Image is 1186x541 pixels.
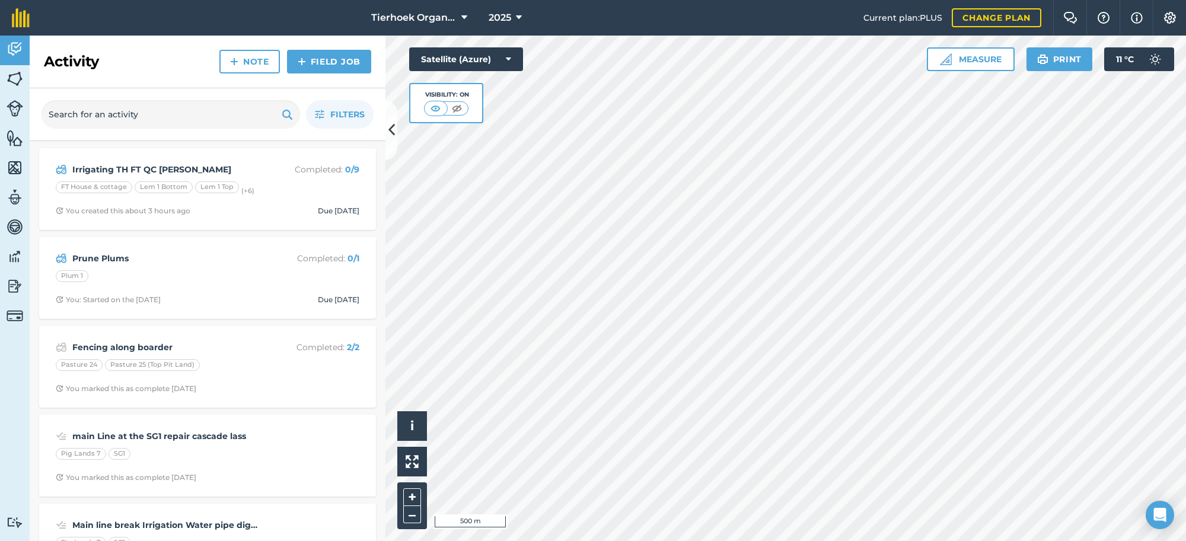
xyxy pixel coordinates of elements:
[46,333,369,401] a: Fencing along boarderCompleted: 2/2Pasture 24Pasture 25 (Top Pit Land)Clock with arrow pointing c...
[298,55,306,69] img: svg+xml;base64,PHN2ZyB4bWxucz0iaHR0cDovL3d3dy53My5vcmcvMjAwMC9zdmciIHdpZHRoPSIxNCIgaGVpZ2h0PSIyNC...
[1104,47,1174,71] button: 11 °C
[265,341,359,354] p: Completed :
[46,422,369,489] a: main Line at the SG1 repair cascade lassPig Lands 7SG1Clock with arrow pointing clockwiseYou mark...
[489,11,511,25] span: 2025
[1037,52,1048,66] img: svg+xml;base64,PHN2ZyB4bWxucz0iaHR0cDovL3d3dy53My5vcmcvMjAwMC9zdmciIHdpZHRoPSIxOSIgaGVpZ2h0PSIyNC...
[56,295,161,305] div: You: Started on the [DATE]
[952,8,1041,27] a: Change plan
[428,103,443,114] img: svg+xml;base64,PHN2ZyB4bWxucz0iaHR0cDovL3d3dy53My5vcmcvMjAwMC9zdmciIHdpZHRoPSI1MCIgaGVpZ2h0PSI0MC...
[12,8,30,27] img: fieldmargin Logo
[371,11,457,25] span: Tierhoek Organic Farm
[927,47,1015,71] button: Measure
[56,206,190,216] div: You created this about 3 hours ago
[330,108,365,121] span: Filters
[56,181,132,193] div: FT House & cottage
[1131,11,1143,25] img: svg+xml;base64,PHN2ZyB4bWxucz0iaHR0cDovL3d3dy53My5vcmcvMjAwMC9zdmciIHdpZHRoPSIxNyIgaGVpZ2h0PSIxNy...
[449,103,464,114] img: svg+xml;base64,PHN2ZyB4bWxucz0iaHR0cDovL3d3dy53My5vcmcvMjAwMC9zdmciIHdpZHRoPSI1MCIgaGVpZ2h0PSI0MC...
[44,52,99,71] h2: Activity
[230,55,238,69] img: svg+xml;base64,PHN2ZyB4bWxucz0iaHR0cDovL3d3dy53My5vcmcvMjAwMC9zdmciIHdpZHRoPSIxNCIgaGVpZ2h0PSIyNC...
[403,488,421,506] button: +
[109,448,130,460] div: SG1
[7,188,23,206] img: svg+xml;base64,PD94bWwgdmVyc2lvbj0iMS4wIiBlbmNvZGluZz0idXRmLTgiPz4KPCEtLSBHZW5lcmF0b3I6IEFkb2JlIE...
[318,206,359,216] div: Due [DATE]
[56,385,63,392] img: Clock with arrow pointing clockwise
[265,163,359,176] p: Completed :
[265,252,359,265] p: Completed :
[306,100,374,129] button: Filters
[56,429,67,443] img: svg+xml;base64,PD94bWwgdmVyc2lvbj0iMS4wIiBlbmNvZGluZz0idXRmLTgiPz4KPCEtLSBHZW5lcmF0b3I6IEFkb2JlIE...
[42,100,300,129] input: Search for an activity
[241,187,254,195] small: (+ 6 )
[135,181,193,193] div: Lem 1 Bottom
[195,181,239,193] div: Lem 1 Top
[7,100,23,117] img: svg+xml;base64,PD94bWwgdmVyc2lvbj0iMS4wIiBlbmNvZGluZz0idXRmLTgiPz4KPCEtLSBHZW5lcmF0b3I6IEFkb2JlIE...
[7,159,23,177] img: svg+xml;base64,PHN2ZyB4bWxucz0iaHR0cDovL3d3dy53My5vcmcvMjAwMC9zdmciIHdpZHRoPSI1NiIgaGVpZ2h0PSI2MC...
[7,129,23,147] img: svg+xml;base64,PHN2ZyB4bWxucz0iaHR0cDovL3d3dy53My5vcmcvMjAwMC9zdmciIHdpZHRoPSI1NiIgaGVpZ2h0PSI2MC...
[56,473,196,482] div: You marked this as complete [DATE]
[347,253,359,264] strong: 0 / 1
[7,248,23,265] img: svg+xml;base64,PD94bWwgdmVyc2lvbj0iMS4wIiBlbmNvZGluZz0idXRmLTgiPz4KPCEtLSBHZW5lcmF0b3I6IEFkb2JlIE...
[1116,47,1134,71] span: 11 ° C
[403,506,421,523] button: –
[56,162,67,177] img: svg+xml;base64,PD94bWwgdmVyc2lvbj0iMS4wIiBlbmNvZGluZz0idXRmLTgiPz4KPCEtLSBHZW5lcmF0b3I6IEFkb2JlIE...
[56,359,103,371] div: Pasture 24
[406,455,419,468] img: Four arrows, one pointing top left, one top right, one bottom right and the last bottom left
[72,252,260,265] strong: Prune Plums
[105,359,200,371] div: Pasture 25 (Top Pit Land)
[7,277,23,295] img: svg+xml;base64,PD94bWwgdmVyc2lvbj0iMS4wIiBlbmNvZGluZz0idXRmLTgiPz4KPCEtLSBHZW5lcmF0b3I6IEFkb2JlIE...
[56,518,67,532] img: svg+xml;base64,PD94bWwgdmVyc2lvbj0iMS4wIiBlbmNvZGluZz0idXRmLTgiPz4KPCEtLSBHZW5lcmF0b3I6IEFkb2JlIE...
[1026,47,1093,71] button: Print
[318,295,359,305] div: Due [DATE]
[72,430,260,443] strong: main Line at the SG1 repair cascade lass
[1096,12,1111,24] img: A question mark icon
[72,518,260,532] strong: Main line break Irrigation Water pipe digger open up
[7,70,23,88] img: svg+xml;base64,PHN2ZyB4bWxucz0iaHR0cDovL3d3dy53My5vcmcvMjAwMC9zdmciIHdpZHRoPSI1NiIgaGVpZ2h0PSI2MC...
[56,473,63,481] img: Clock with arrow pointing clockwise
[282,107,293,121] img: svg+xml;base64,PHN2ZyB4bWxucz0iaHR0cDovL3d3dy53My5vcmcvMjAwMC9zdmciIHdpZHRoPSIxOSIgaGVpZ2h0PSIyNC...
[1143,47,1167,71] img: svg+xml;base64,PD94bWwgdmVyc2lvbj0iMS4wIiBlbmNvZGluZz0idXRmLTgiPz4KPCEtLSBHZW5lcmF0b3I6IEFkb2JlIE...
[1146,501,1174,529] div: Open Intercom Messenger
[46,155,369,223] a: Irrigating TH FT QC [PERSON_NAME]Completed: 0/9FT House & cottageLem 1 BottomLem 1 Top(+6)Clock w...
[397,411,427,441] button: i
[7,40,23,58] img: svg+xml;base64,PD94bWwgdmVyc2lvbj0iMS4wIiBlbmNvZGluZz0idXRmLTgiPz4KPCEtLSBHZW5lcmF0b3I6IEFkb2JlIE...
[56,207,63,215] img: Clock with arrow pointing clockwise
[863,11,942,24] span: Current plan : PLUS
[56,340,67,354] img: svg+xml;base64,PD94bWwgdmVyc2lvbj0iMS4wIiBlbmNvZGluZz0idXRmLTgiPz4KPCEtLSBHZW5lcmF0b3I6IEFkb2JlIE...
[46,244,369,312] a: Prune PlumsCompleted: 0/1Plum 1Clock with arrow pointing clockwiseYou: Started on the [DATE]Due [...
[56,251,67,265] img: svg+xml;base64,PD94bWwgdmVyc2lvbj0iMS4wIiBlbmNvZGluZz0idXRmLTgiPz4KPCEtLSBHZW5lcmF0b3I6IEFkb2JlIE...
[409,47,523,71] button: Satellite (Azure)
[1163,12,1177,24] img: A cog icon
[347,342,359,353] strong: 2 / 2
[219,50,280,73] a: Note
[7,308,23,324] img: svg+xml;base64,PD94bWwgdmVyc2lvbj0iMS4wIiBlbmNvZGluZz0idXRmLTgiPz4KPCEtLSBHZW5lcmF0b3I6IEFkb2JlIE...
[940,53,952,65] img: Ruler icon
[72,341,260,354] strong: Fencing along boarder
[410,418,414,433] span: i
[7,517,23,528] img: svg+xml;base64,PD94bWwgdmVyc2lvbj0iMS4wIiBlbmNvZGluZz0idXRmLTgiPz4KPCEtLSBHZW5lcmF0b3I6IEFkb2JlIE...
[56,296,63,303] img: Clock with arrow pointing clockwise
[287,50,371,73] a: Field Job
[345,164,359,175] strong: 0 / 9
[424,90,469,100] div: Visibility: On
[56,384,196,393] div: You marked this as complete [DATE]
[56,448,106,460] div: Pig Lands 7
[7,218,23,236] img: svg+xml;base64,PD94bWwgdmVyc2lvbj0iMS4wIiBlbmNvZGluZz0idXRmLTgiPz4KPCEtLSBHZW5lcmF0b3I6IEFkb2JlIE...
[1063,12,1077,24] img: Two speech bubbles overlapping with the left bubble in the forefront
[72,163,260,176] strong: Irrigating TH FT QC [PERSON_NAME]
[56,270,88,282] div: Plum 1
